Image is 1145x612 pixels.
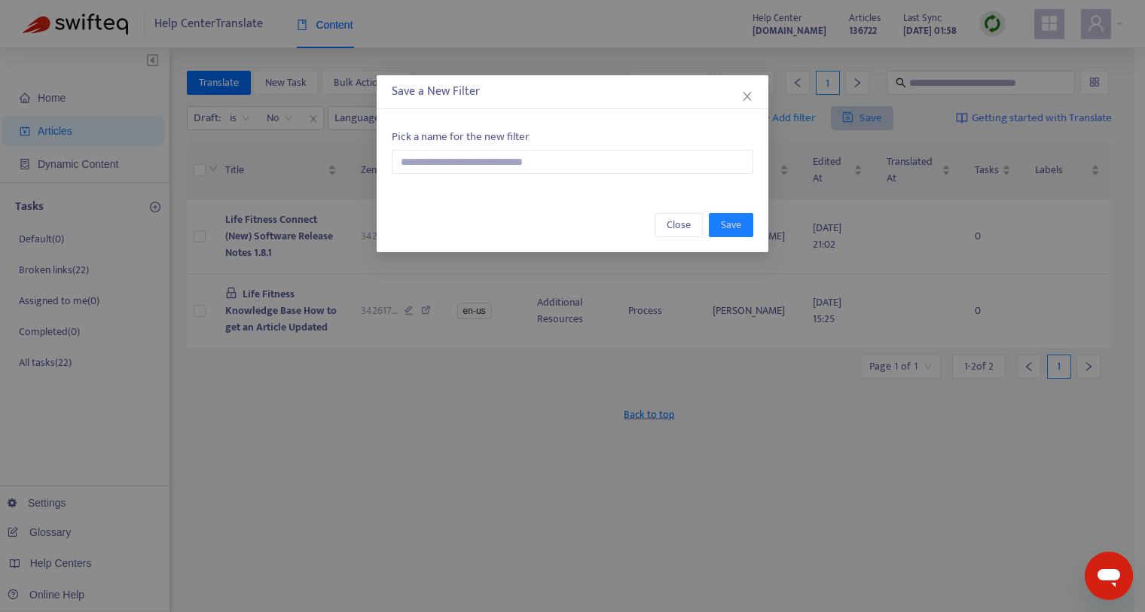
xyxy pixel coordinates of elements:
[741,90,753,102] span: close
[709,213,753,237] button: Save
[739,88,756,105] button: Close
[1085,552,1133,600] iframe: Button to launch messaging window
[392,83,753,101] div: Save a New Filter
[655,213,703,237] button: Close
[392,130,753,144] h6: Pick a name for the new filter
[667,217,691,233] span: Close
